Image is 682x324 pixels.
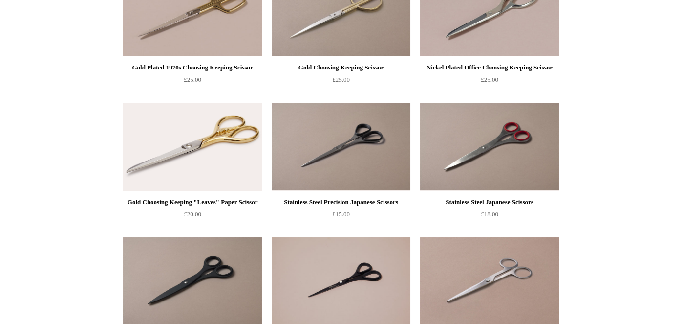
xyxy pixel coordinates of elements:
span: £25.00 [332,76,350,83]
a: Gold Choosing Keeping Scissor £25.00 [272,62,410,102]
a: Stainless Steel Japanese Scissors £18.00 [420,196,559,236]
span: £18.00 [481,210,498,218]
a: Gold Plated 1970s Choosing Keeping Scissor £25.00 [123,62,262,102]
span: £15.00 [332,210,350,218]
span: £25.00 [481,76,498,83]
a: Stainless Steel Japanese Scissors Stainless Steel Japanese Scissors [420,103,559,191]
div: Gold Plated 1970s Choosing Keeping Scissor [126,62,259,73]
a: Stainless Steel Precision Japanese Scissors Stainless Steel Precision Japanese Scissors [272,103,410,191]
div: Nickel Plated Office Choosing Keeping Scissor [423,62,556,73]
img: Gold Choosing Keeping "Leaves" Paper Scissor [123,103,262,191]
span: £20.00 [184,210,201,218]
a: Stainless Steel Precision Japanese Scissors £15.00 [272,196,410,236]
img: Stainless Steel Precision Japanese Scissors [272,103,410,191]
div: Gold Choosing Keeping Scissor [274,62,408,73]
img: Stainless Steel Japanese Scissors [420,103,559,191]
a: Nickel Plated Office Choosing Keeping Scissor £25.00 [420,62,559,102]
a: Gold Choosing Keeping "Leaves" Paper Scissor Gold Choosing Keeping "Leaves" Paper Scissor [123,103,262,191]
span: £25.00 [184,76,201,83]
div: Stainless Steel Precision Japanese Scissors [274,196,408,208]
div: Stainless Steel Japanese Scissors [423,196,556,208]
a: Gold Choosing Keeping "Leaves" Paper Scissor £20.00 [123,196,262,236]
div: Gold Choosing Keeping "Leaves" Paper Scissor [126,196,259,208]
